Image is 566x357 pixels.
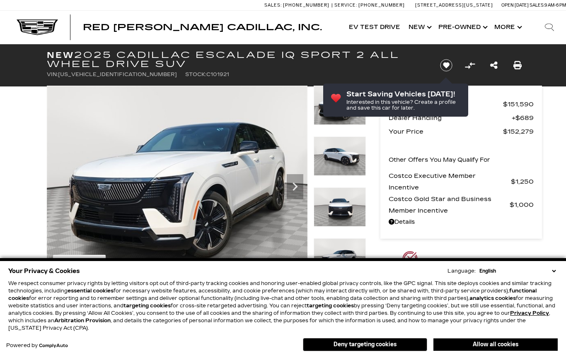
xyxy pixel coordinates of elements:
span: $689 [512,112,534,124]
span: Dealer Handling [389,112,512,124]
span: Costco Gold Star and Business Member Incentive [389,193,510,216]
span: Sales: [530,2,544,8]
span: [US_VEHICLE_IDENTIFICATION_NUMBER] [58,72,177,77]
a: Service: [PHONE_NUMBER] [331,3,407,7]
a: Sales: [PHONE_NUMBER] [264,3,331,7]
div: Next [287,174,303,199]
span: $1,250 [511,176,534,187]
a: Details [389,216,534,228]
select: Language Select [477,267,558,275]
a: ComplyAuto [39,343,68,348]
a: Dealer Handling $689 [389,112,534,124]
span: MSRP [389,98,503,110]
span: $152,279 [503,126,534,137]
button: More [490,11,525,44]
button: Deny targeting cookies [303,338,427,351]
strong: targeting cookies [123,303,171,309]
a: New [404,11,434,44]
a: EV Test Drive [345,11,404,44]
a: Your Price $152,279 [389,126,534,137]
div: Language: [447,268,476,273]
button: Save vehicle [437,59,455,72]
a: Costco Gold Star and Business Member Incentive $1,000 [389,193,534,216]
div: Powered by [6,343,68,348]
a: Share this New 2025 Cadillac ESCALADE IQ Sport 2 All Wheel Drive SUV [490,60,498,71]
strong: Arbitration Provision [54,318,111,323]
span: Sales: [264,2,282,8]
span: Open [DATE] [501,2,529,8]
img: New 2025 Summit White Cadillac Sport 2 image 4 [314,238,366,278]
img: New 2025 Summit White Cadillac Sport 2 image 1 [47,86,307,281]
span: Your Privacy & Cookies [8,265,80,277]
strong: analytics cookies [469,295,516,301]
a: Privacy Policy [510,310,549,316]
span: Red [PERSON_NAME] Cadillac, Inc. [83,22,322,32]
span: [PHONE_NUMBER] [283,2,329,8]
span: 9 AM-6 PM [544,2,566,8]
strong: New [47,50,74,60]
p: We respect consumer privacy rights by letting visitors opt out of third-party tracking cookies an... [8,280,558,332]
a: MSRP $151,590 [389,98,534,110]
img: Cadillac Dark Logo with Cadillac White Text [17,19,58,35]
p: Other Offers You May Qualify For [389,154,490,166]
a: [STREET_ADDRESS][US_STATE] [415,2,493,8]
a: Pre-Owned [434,11,490,44]
img: New 2025 Summit White Cadillac Sport 2 image 3 [314,187,366,227]
strong: essential cookies [68,288,114,294]
span: VIN: [47,72,58,77]
button: Allow all cookies [433,338,558,351]
h1: 2025 Cadillac ESCALADE IQ Sport 2 All Wheel Drive SUV [47,50,426,69]
span: $1,000 [510,199,534,211]
span: C101921 [206,72,229,77]
a: Costco Executive Member Incentive $1,250 [389,170,534,193]
span: $151,590 [503,98,534,110]
img: New 2025 Summit White Cadillac Sport 2 image 2 [314,137,366,176]
img: New 2025 Summit White Cadillac Sport 2 image 1 [314,86,366,125]
button: Compare vehicle [464,59,476,72]
span: [PHONE_NUMBER] [358,2,405,8]
a: Print this New 2025 Cadillac ESCALADE IQ Sport 2 All Wheel Drive SUV [513,60,522,71]
span: Costco Executive Member Incentive [389,170,511,193]
span: Your Price [389,126,503,137]
div: (49) Photos [53,255,106,275]
span: Service: [334,2,357,8]
span: Stock: [185,72,206,77]
a: Red [PERSON_NAME] Cadillac, Inc. [83,23,322,31]
strong: targeting cookies [307,303,354,309]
